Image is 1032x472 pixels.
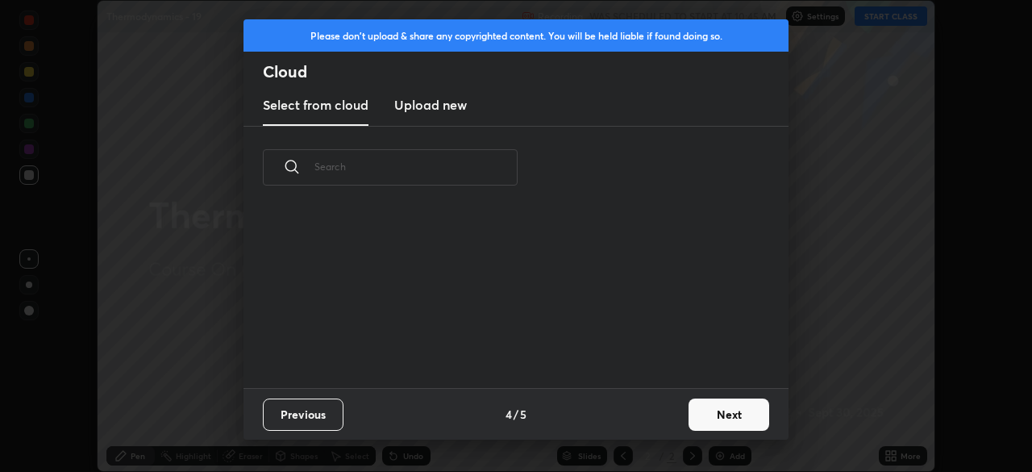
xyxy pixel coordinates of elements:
div: Please don't upload & share any copyrighted content. You will be held liable if found doing so. [243,19,789,52]
h4: 4 [506,406,512,423]
h3: Upload new [394,95,467,115]
h2: Cloud [263,61,789,82]
input: Search [314,132,518,201]
button: Previous [263,399,343,431]
h4: 5 [520,406,526,423]
h3: Select from cloud [263,95,368,115]
button: Next [689,399,769,431]
h4: / [514,406,518,423]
